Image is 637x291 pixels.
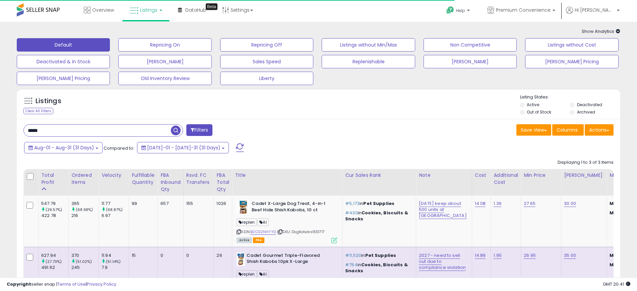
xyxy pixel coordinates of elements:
b: Cadet Gourmet Triple-Flavored Shish Kabobs 10pk X-Large [247,252,328,267]
a: 27.65 [524,200,535,207]
div: Total Profit [41,172,66,186]
p: Listing States: [520,94,620,100]
button: [PERSON_NAME] [118,55,211,68]
div: FBA inbound Qty [161,172,181,193]
button: Columns [552,124,584,136]
strong: Max: [610,262,621,268]
span: #430 [345,210,358,216]
button: Old Inventory Review [118,72,211,85]
button: Listings without Cost [525,38,618,52]
button: Sales Speed [220,55,313,68]
span: | SKU: DogKabobs1551717 [277,229,325,234]
span: 2025-10-13 20:41 GMT [603,281,630,287]
span: Listings [140,7,157,13]
button: [PERSON_NAME] [424,55,517,68]
small: (29.57%) [46,207,62,212]
a: 14.89 [475,252,486,259]
span: Cookies, Biscuits & Snacks [345,262,408,274]
div: 547.79 [41,201,68,207]
div: Velocity [102,172,126,179]
span: replen [237,270,257,278]
button: [PERSON_NAME] Pricing [17,72,110,85]
i: Get Help [446,6,454,14]
span: Show Analytics [582,28,620,34]
small: (51.14%) [106,259,121,264]
a: Terms of Use [57,281,86,287]
span: Pet Supplies [365,252,396,259]
span: AI [257,270,269,278]
div: 11.77 [102,201,129,207]
button: Liberty [220,72,313,85]
span: Cookies, Biscuits & Snacks [345,210,408,222]
button: Filters [186,124,212,136]
img: 41cs2MI6U0L._SL40_.jpg [237,252,245,266]
span: [DATE]-01 - [DATE]-31 (31 Days) [147,144,220,151]
div: Note [419,172,469,179]
button: Aug-01 - Aug-31 (31 Days) [24,142,103,153]
div: 216 [71,213,99,219]
label: Archived [577,109,595,115]
span: AI [257,218,269,226]
button: [PERSON_NAME] Pricing [525,55,618,68]
label: Deactivated [577,102,602,107]
span: Hi [PERSON_NAME] [575,7,615,13]
button: Replenishable [322,55,415,68]
div: ASIN: [237,201,337,242]
div: Fulfillable Quantity [132,172,155,186]
strong: Min: [610,252,620,259]
span: Aug-01 - Aug-31 (31 Days) [34,144,94,151]
img: 51j9iXl9i2L._SL40_.jpg [237,201,250,214]
strong: Max: [610,210,621,216]
small: (68.87%) [106,207,123,212]
div: 365 [71,201,99,207]
small: (68.98%) [76,207,93,212]
div: 6.97 [102,213,129,219]
div: 627.94 [41,252,68,259]
div: 657 [161,201,178,207]
span: DataHub [185,7,206,13]
span: Columns [557,127,578,133]
span: Help [456,8,465,13]
div: Title [235,172,339,179]
h5: Listings [36,96,61,106]
label: Active [527,102,539,107]
div: 99 [132,201,152,207]
span: Overview [92,7,114,13]
a: 35.00 [564,252,576,259]
p: in [345,252,411,259]
button: Default [17,38,110,52]
div: 422.78 [41,213,68,219]
button: Deactivated & In Stock [17,55,110,68]
span: FBA [253,237,264,243]
span: All listings currently available for purchase on Amazon [237,237,252,243]
a: Privacy Policy [87,281,116,287]
p: in [345,210,411,222]
p: in [345,201,411,207]
span: Pet Supplies [363,200,394,207]
div: [PERSON_NAME] [564,172,604,179]
strong: Copyright [7,281,31,287]
div: 0 [161,252,178,259]
a: 1.95 [494,252,502,259]
a: 14.08 [475,200,486,207]
span: replen [237,218,257,226]
b: Cadet X-Large Dog Treat, 4-in-1 Beef Hide Shish Kabobs, 10 ct [252,201,333,215]
div: 1026 [216,201,227,207]
div: seller snap | | [7,281,116,288]
div: Min Price [524,172,558,179]
button: Listings without Min/Max [322,38,415,52]
span: #11,520 [345,252,361,259]
div: Rsvd. FC Transfers [186,172,211,186]
button: Repricing On [118,38,211,52]
div: 15 [132,252,152,259]
button: [DATE]-01 - [DATE]-31 (31 Days) [137,142,229,153]
label: Out of Stock [527,109,551,115]
button: Non Competitive [424,38,517,52]
a: [DATE] keep about 500 units at [GEOGRAPHIC_DATA] [419,200,467,219]
div: 155 [186,201,209,207]
div: FBA Total Qty [216,172,229,193]
a: 26.95 [524,252,536,259]
a: 30.00 [564,200,576,207]
button: Actions [585,124,614,136]
p: in [345,262,411,274]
